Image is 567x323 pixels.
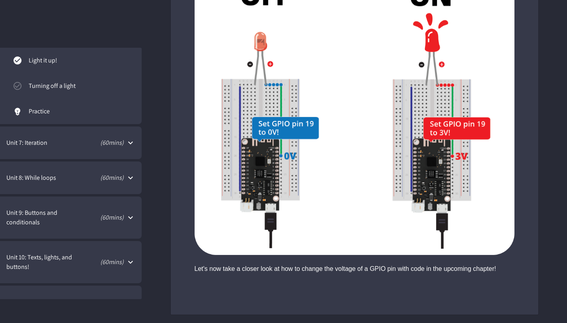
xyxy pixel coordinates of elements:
[80,213,124,222] p: ( 60 mins)
[6,297,84,316] span: Unit 11: Taking the doorbell home (Bonus)!
[195,263,514,275] div: Let's now take a closer look at how to change the voltage of a GPIO pin with code in the upcoming...
[61,138,124,148] p: ( 60 mins)
[29,56,135,65] span: Light it up!
[29,81,135,91] span: Turning off a light
[82,257,124,267] p: ( 60 mins)
[29,107,135,116] span: Practice
[6,138,57,148] span: Unit 7: Iteration
[6,253,78,272] span: Unit 10: Texts, lights, and buttons!
[65,173,124,183] p: ( 60 mins)
[6,173,61,183] span: Unit 8: While loops
[6,208,76,227] span: Unit 9: Buttons and conditionals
